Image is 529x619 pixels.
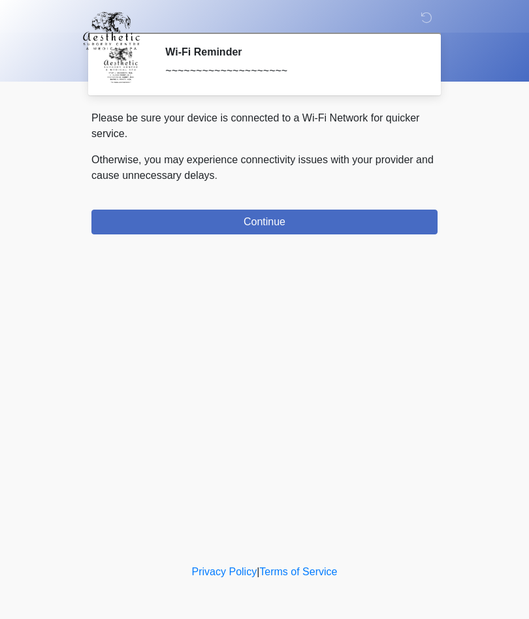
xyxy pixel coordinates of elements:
[91,110,438,142] p: Please be sure your device is connected to a Wi-Fi Network for quicker service.
[91,210,438,234] button: Continue
[101,46,140,85] img: Agent Avatar
[215,170,217,181] span: .
[91,152,438,183] p: Otherwise, you may experience connectivity issues with your provider and cause unnecessary delays
[78,10,144,52] img: Aesthetic Surgery Centre, PLLC Logo
[165,63,418,79] div: ~~~~~~~~~~~~~~~~~~~~
[192,566,257,577] a: Privacy Policy
[259,566,337,577] a: Terms of Service
[257,566,259,577] a: |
